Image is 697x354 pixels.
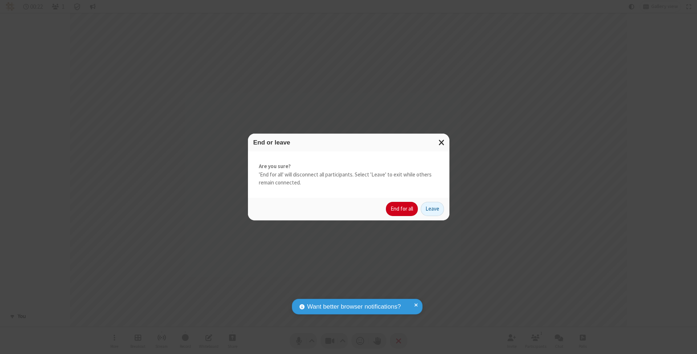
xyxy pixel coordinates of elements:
[434,134,449,151] button: Close modal
[259,162,439,171] strong: Are you sure?
[386,202,418,216] button: End for all
[248,151,449,198] div: 'End for all' will disconnect all participants. Select 'Leave' to exit while others remain connec...
[253,139,444,146] h3: End or leave
[307,302,401,312] span: Want better browser notifications?
[421,202,444,216] button: Leave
